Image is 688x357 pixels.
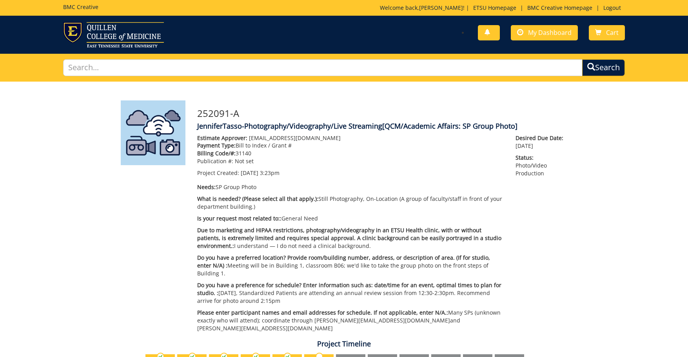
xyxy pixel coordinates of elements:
p: Welcome back, ! | | | [380,4,625,12]
a: Cart [589,25,625,40]
p: SP Group Photo [197,183,504,191]
span: [DATE] 3:23pm [241,169,280,177]
span: What is needed? (Please select all that apply.): [197,195,318,202]
a: Logout [599,4,625,11]
p: I understand — I do not need a clinical background. [197,226,504,250]
p: [DATE], Standardized Patients are attending an annual review session from 12:30-2:30pm. Recommend... [197,281,504,305]
span: My Dashboard [528,28,572,37]
p: General Need [197,215,504,222]
span: Not set [235,157,254,165]
span: Project Created: [197,169,239,177]
h3: 252091-A [197,108,568,118]
p: Photo/Video Production [516,154,567,177]
p: Bill to Index / Grant # [197,142,504,149]
img: Product featured image [121,100,185,165]
span: Please enter participant names and email addresses for schedule. If not applicable, enter N/A.: [197,309,448,316]
span: Do you have a preferred location? Provide room/building number, address, or description of area. ... [197,254,490,269]
p: [DATE] [516,134,567,150]
p: Many SPs (unknown exactly who will attend); coordinate through [PERSON_NAME] [EMAIL_ADDRESS][DOMA... [197,309,504,332]
span: Is your request most related to:: [197,215,281,222]
h5: BMC Creative [63,4,98,10]
input: Search... [63,59,583,76]
p: Meeting will be in Building 1, classroom B06; we'd like to take the group photo on the front step... [197,254,504,277]
span: Needs: [197,183,216,191]
span: Cart [606,28,619,37]
p: [EMAIL_ADDRESS][DOMAIN_NAME] [197,134,504,142]
span: Due to marketing and HIPAA restrictions, photography/videography in an ETSU Health clinic, with o... [197,226,501,250]
span: Payment Type: [197,142,236,149]
span: Status: [516,154,567,162]
span: Desired Due Date: [516,134,567,142]
a: My Dashboard [511,25,578,40]
span: Estimate Approver: [197,134,247,142]
h4: Project Timeline [115,340,574,348]
span: Billing Code/#: [197,149,236,157]
p: Still Photography, On-Location (A group of faculty/staff in front of your department building.) [197,195,504,211]
span: [QCM/Academic Affairs: SP Group Photo] [382,121,517,131]
p: 31140 [197,149,504,157]
a: [PERSON_NAME] [419,4,463,11]
a: BMC Creative Homepage [523,4,596,11]
span: Publication #: [197,157,233,165]
span: Do you have a preference for schedule? Enter information such as: date/time for an event, optimal... [197,281,501,297]
button: Search [582,59,625,76]
a: ETSU Homepage [469,4,520,11]
img: ETSU logo [63,22,164,47]
h4: JenniferTasso-Photography/Videography/Live Streaming [197,122,568,130]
